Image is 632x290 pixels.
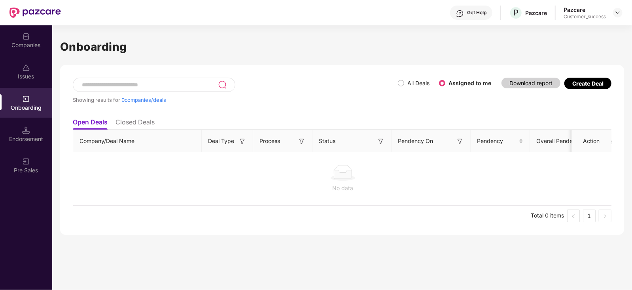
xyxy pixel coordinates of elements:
img: svg+xml;base64,PHN2ZyB3aWR0aD0iMTYiIGhlaWdodD0iMTYiIHZpZXdCb3g9IjAgMCAxNiAxNiIgZmlsbD0ibm9uZSIgeG... [456,137,464,145]
img: svg+xml;base64,PHN2ZyBpZD0iSXNzdWVzX2Rpc2FibGVkIiB4bWxucz0iaHR0cDovL3d3dy53My5vcmcvMjAwMC9zdmciIH... [22,64,30,72]
li: Total 0 items [531,210,564,222]
div: Pazcare [525,9,547,17]
div: Showing results for [73,97,398,103]
img: svg+xml;base64,PHN2ZyBpZD0iRHJvcGRvd24tMzJ4MzIiIHhtbG5zPSJodHRwOi8vd3d3LnczLm9yZy8yMDAwL3N2ZyIgd2... [615,10,621,16]
img: New Pazcare Logo [9,8,61,18]
img: svg+xml;base64,PHN2ZyBpZD0iSGVscC0zMngzMiIgeG1sbnM9Imh0dHA6Ly93d3cudzMub3JnLzIwMDAvc3ZnIiB3aWR0aD... [456,10,464,17]
img: svg+xml;base64,PHN2ZyB3aWR0aD0iMTYiIGhlaWdodD0iMTYiIHZpZXdCb3g9IjAgMCAxNiAxNiIgZmlsbD0ibm9uZSIgeG... [238,137,246,145]
img: svg+xml;base64,PHN2ZyBpZD0iQ29tcGFuaWVzIiB4bWxucz0iaHR0cDovL3d3dy53My5vcmcvMjAwMC9zdmciIHdpZHRoPS... [22,32,30,40]
span: Pendency On [398,137,433,145]
a: 1 [583,210,595,222]
th: Action [572,130,611,152]
h1: Onboarding [60,38,624,55]
div: Create Deal [572,80,604,87]
img: svg+xml;base64,PHN2ZyB3aWR0aD0iMjQiIGhlaWdodD0iMjUiIHZpZXdCb3g9IjAgMCAyNCAyNSIgZmlsbD0ibm9uZSIgeG... [218,80,227,90]
img: svg+xml;base64,PHN2ZyB3aWR0aD0iMTQuNSIgaGVpZ2h0PSIxNC41IiB2aWV3Qm94PSIwIDAgMTYgMTYiIGZpbGw9Im5vbm... [22,126,30,134]
img: svg+xml;base64,PHN2ZyB3aWR0aD0iMjAiIGhlaWdodD0iMjAiIHZpZXdCb3g9IjAgMCAyMCAyMCIgZmlsbD0ibm9uZSIgeG... [22,158,30,166]
span: 0 companies/deals [121,97,166,103]
span: Status [319,137,335,145]
div: Customer_success [564,13,606,20]
th: Company/Deal Name [73,130,202,152]
label: All Deals [407,80,430,86]
img: svg+xml;base64,PHN2ZyB3aWR0aD0iMTYiIGhlaWdodD0iMTYiIHZpZXdCb3g9IjAgMCAxNiAxNiIgZmlsbD0ibm9uZSIgeG... [298,137,306,145]
li: Open Deals [73,118,108,130]
div: Get Help [467,10,486,16]
li: Previous Page [567,210,580,222]
button: right [599,210,611,222]
span: Pendency [477,137,517,145]
span: Deal Type [208,137,234,145]
img: svg+xml;base64,PHN2ZyB3aWR0aD0iMTYiIGhlaWdodD0iMTYiIHZpZXdCb3g9IjAgMCAxNiAxNiIgZmlsbD0ibm9uZSIgeG... [377,137,385,145]
th: Pendency [471,130,530,152]
button: left [567,210,580,222]
span: right [603,214,607,219]
th: Overall Pendency [530,130,597,152]
span: P [513,8,518,17]
span: left [571,214,576,219]
button: Download report [501,78,560,88]
span: Process [259,137,280,145]
div: Pazcare [564,6,606,13]
li: 1 [583,210,596,222]
div: No data [79,184,606,193]
label: Assigned to me [448,80,491,86]
li: Closed Deals [115,118,155,130]
li: Next Page [599,210,611,222]
img: svg+xml;base64,PHN2ZyB3aWR0aD0iMjAiIGhlaWdodD0iMjAiIHZpZXdCb3g9IjAgMCAyMCAyMCIgZmlsbD0ibm9uZSIgeG... [22,95,30,103]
